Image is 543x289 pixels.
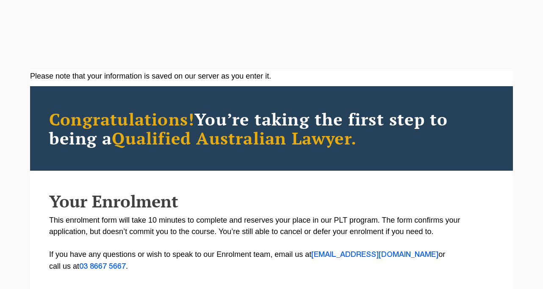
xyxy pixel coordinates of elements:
h2: Your Enrolment [49,192,494,210]
p: This enrolment form will take 10 minutes to complete and reserves your place in our PLT program. ... [49,215,494,273]
span: Congratulations! [49,108,194,130]
h2: You’re taking the first step to being a [49,109,494,147]
a: [EMAIL_ADDRESS][DOMAIN_NAME] [311,251,438,258]
span: Qualified Australian Lawyer. [112,127,357,149]
a: 03 8667 5667 [79,263,126,270]
div: Please note that your information is saved on our server as you enter it. [30,71,513,82]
